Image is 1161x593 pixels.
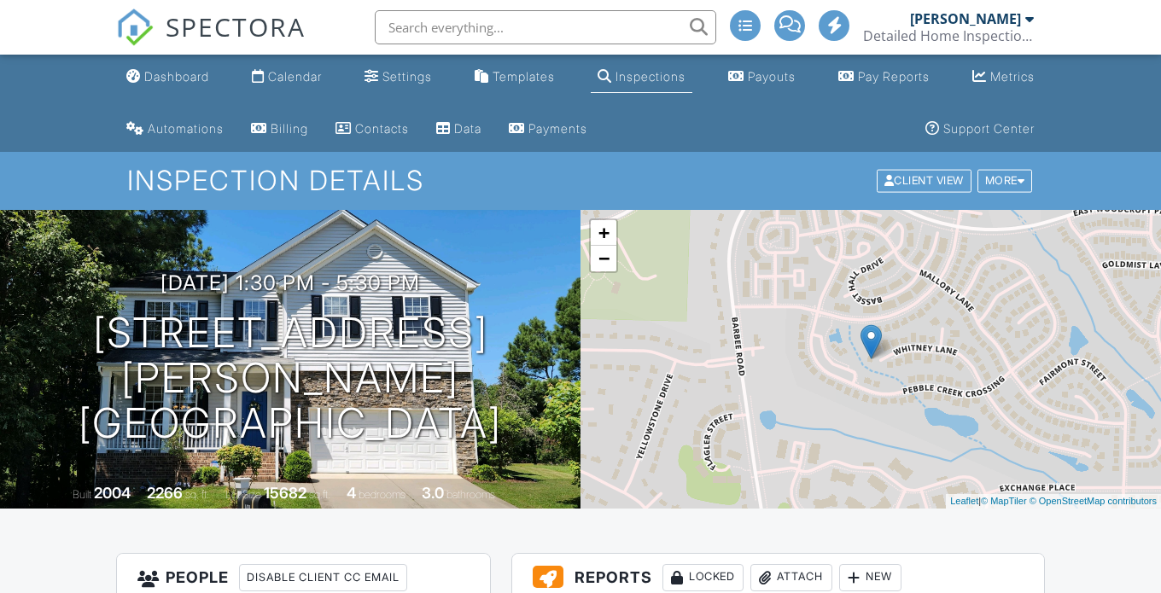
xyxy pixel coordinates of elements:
[454,121,481,136] div: Data
[943,121,1035,136] div: Support Center
[309,488,330,501] span: sq.ft.
[27,311,553,445] h1: [STREET_ADDRESS][PERSON_NAME] [GEOGRAPHIC_DATA]
[750,564,832,591] div: Attach
[116,9,154,46] img: The Best Home Inspection Software - Spectora
[116,23,306,59] a: SPECTORA
[127,166,1034,195] h1: Inspection Details
[120,113,230,145] a: Automations (Advanced)
[185,488,209,501] span: sq. ft.
[981,496,1027,506] a: © MapTiler
[160,271,420,294] h3: [DATE] 1:30 pm - 5:30 pm
[147,484,183,502] div: 2266
[73,488,91,501] span: Built
[616,69,686,84] div: Inspections
[748,69,796,84] div: Payouts
[375,10,716,44] input: Search everything...
[144,69,209,84] div: Dashboard
[502,113,594,145] a: Payments
[591,246,616,271] a: Zoom out
[875,173,976,186] a: Client View
[225,488,261,501] span: Lot Size
[910,10,1021,27] div: [PERSON_NAME]
[347,484,356,502] div: 4
[245,61,329,93] a: Calendar
[877,170,971,193] div: Client View
[329,113,416,145] a: Contacts
[166,9,306,44] span: SPECTORA
[468,61,562,93] a: Templates
[148,121,224,136] div: Automations
[977,170,1033,193] div: More
[94,484,131,502] div: 2004
[721,61,802,93] a: Payouts
[493,69,555,84] div: Templates
[120,61,216,93] a: Dashboard
[831,61,936,93] a: Pay Reports
[863,27,1034,44] div: Detailed Home Inspections Inc.
[950,496,978,506] a: Leaflet
[382,69,432,84] div: Settings
[239,564,407,591] div: Disable Client CC Email
[839,564,901,591] div: New
[446,488,495,501] span: bathrooms
[264,484,306,502] div: 15682
[422,484,444,502] div: 3.0
[662,564,744,591] div: Locked
[358,61,439,93] a: Settings
[946,494,1161,509] div: |
[919,113,1041,145] a: Support Center
[528,121,587,136] div: Payments
[268,69,322,84] div: Calendar
[1030,496,1157,506] a: © OpenStreetMap contributors
[355,121,409,136] div: Contacts
[244,113,315,145] a: Billing
[966,61,1041,93] a: Metrics
[271,121,308,136] div: Billing
[591,61,692,93] a: Inspections
[990,69,1035,84] div: Metrics
[429,113,488,145] a: Data
[591,220,616,246] a: Zoom in
[359,488,405,501] span: bedrooms
[858,69,930,84] div: Pay Reports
